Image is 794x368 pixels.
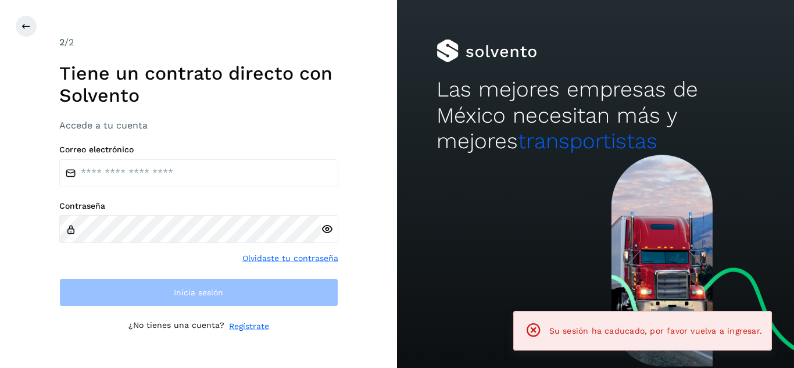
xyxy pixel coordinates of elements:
[518,128,657,153] span: transportistas
[59,201,338,211] label: Contraseña
[549,326,762,335] span: Su sesión ha caducado, por favor vuelva a ingresar.
[229,320,269,333] a: Regístrate
[174,288,223,296] span: Inicia sesión
[59,35,338,49] div: /2
[128,320,224,333] p: ¿No tienes una cuenta?
[59,278,338,306] button: Inicia sesión
[59,37,65,48] span: 2
[437,77,754,154] h2: Las mejores empresas de México necesitan más y mejores
[242,252,338,265] a: Olvidaste tu contraseña
[59,62,338,107] h1: Tiene un contrato directo con Solvento
[59,120,338,131] h3: Accede a tu cuenta
[59,145,338,155] label: Correo electrónico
